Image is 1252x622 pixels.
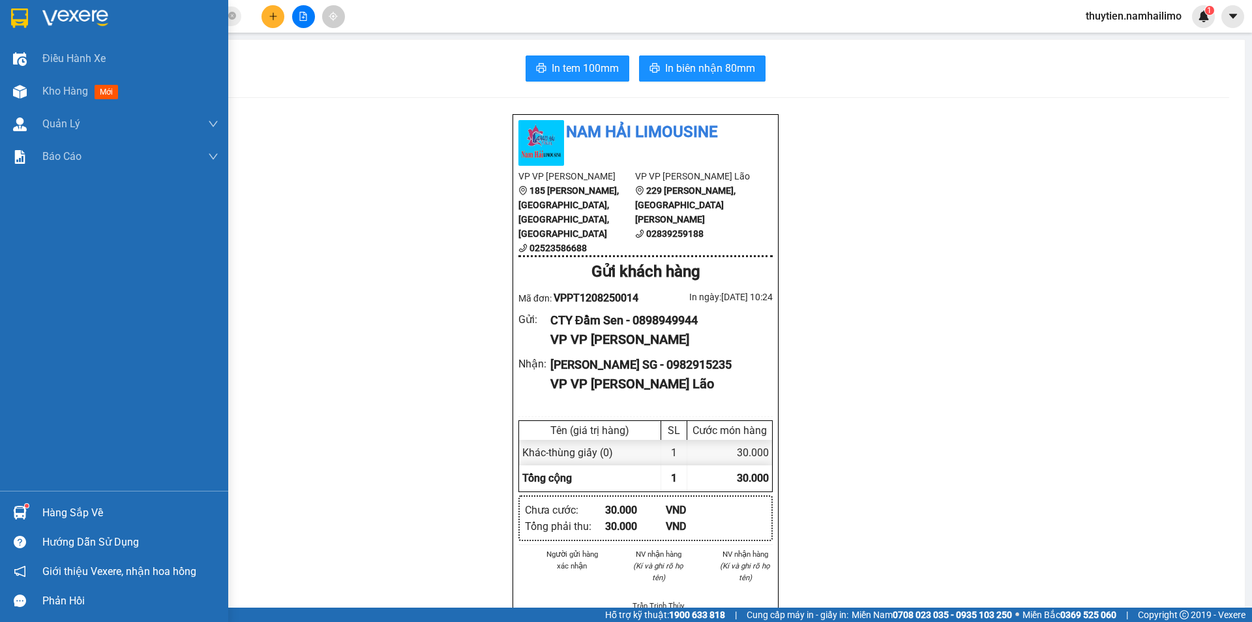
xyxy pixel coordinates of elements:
button: printerIn tem 100mm [526,55,629,82]
span: Cung cấp máy in - giấy in: [747,608,848,622]
img: warehouse-icon [13,117,27,131]
div: 1 [661,440,687,465]
span: In biên nhận 80mm [665,60,755,76]
span: printer [536,63,546,75]
div: [PERSON_NAME] SG - 0982915235 [550,356,762,374]
img: icon-new-feature [1198,10,1210,22]
span: aim [329,12,338,21]
div: VND [666,518,726,535]
div: Hàng sắp về [42,503,218,523]
div: CTY Đầm Sen - 0898949944 [550,311,762,330]
span: file-add [299,12,308,21]
span: 1 [1207,6,1212,15]
div: 30.000 [687,440,772,465]
b: 229 [PERSON_NAME], [GEOGRAPHIC_DATA][PERSON_NAME] [635,185,736,225]
button: caret-down [1221,5,1244,28]
span: | [735,608,737,622]
span: close-circle [228,10,236,23]
div: Gửi khách hàng [518,260,773,285]
li: Nam Hải Limousine [518,120,773,145]
sup: 1 [25,504,29,508]
sup: 1 [1205,6,1214,15]
span: question-circle [14,536,26,548]
span: Miền Bắc [1022,608,1116,622]
li: VP VP [PERSON_NAME] [518,169,635,183]
span: printer [649,63,660,75]
b: 02839259188 [646,228,704,239]
span: In tem 100mm [552,60,619,76]
div: Chưa cước : [525,502,605,518]
div: Cước món hàng [691,424,769,437]
span: Giới thiệu Vexere, nhận hoa hồng [42,563,196,580]
button: aim [322,5,345,28]
span: copyright [1180,610,1189,619]
span: thuytien.namhailimo [1075,8,1192,24]
span: ⚪️ [1015,612,1019,617]
span: VPPT1208250014 [554,292,638,304]
div: Mã đơn: [518,290,646,306]
div: Tổng phải thu : [525,518,605,535]
img: warehouse-icon [13,85,27,99]
span: Miền Nam [852,608,1012,622]
div: Gửi : [518,311,550,328]
strong: 0369 525 060 [1060,610,1116,620]
span: Quản Lý [42,116,80,132]
span: Báo cáo [42,148,82,164]
li: Người gửi hàng xác nhận [544,548,600,572]
div: VP VP [PERSON_NAME] Lão [550,374,762,394]
span: Tổng cộng [522,472,572,484]
span: down [208,151,218,162]
span: close-circle [228,12,236,20]
span: caret-down [1227,10,1239,22]
img: solution-icon [13,150,27,164]
div: VND [666,502,726,518]
i: (Kí và ghi rõ họ tên) [633,561,683,582]
button: file-add [292,5,315,28]
span: plus [269,12,278,21]
span: phone [635,229,644,238]
img: logo-vxr [11,8,28,28]
span: Khác - thùng giấy (0) [522,446,613,459]
div: Nhận : [518,356,550,372]
span: environment [635,186,644,195]
div: SL [664,424,683,437]
div: 30.000 [605,518,666,535]
div: 30.000 [605,502,666,518]
span: 30.000 [737,472,769,484]
span: | [1126,608,1128,622]
div: VP VP [PERSON_NAME] [550,330,762,350]
span: notification [14,565,26,578]
img: logo.jpg [518,120,564,166]
strong: 1900 633 818 [669,610,725,620]
span: down [208,119,218,129]
button: printerIn biên nhận 80mm [639,55,766,82]
span: phone [518,243,528,253]
b: 02523586688 [529,243,587,253]
i: (Kí và ghi rõ họ tên) [720,561,770,582]
div: Phản hồi [42,591,218,611]
span: Kho hàng [42,85,88,97]
span: message [14,595,26,607]
span: environment [518,186,528,195]
div: In ngày: [DATE] 10:24 [646,290,773,304]
div: Hướng dẫn sử dụng [42,533,218,552]
img: warehouse-icon [13,506,27,520]
span: mới [95,85,118,99]
li: NV nhận hàng [631,548,687,560]
div: Tên (giá trị hàng) [522,424,657,437]
strong: 0708 023 035 - 0935 103 250 [893,610,1012,620]
button: plus [261,5,284,28]
li: NV nhận hàng [717,548,773,560]
span: 1 [671,472,677,484]
b: 185 [PERSON_NAME], [GEOGRAPHIC_DATA], [GEOGRAPHIC_DATA], [GEOGRAPHIC_DATA] [518,185,619,239]
span: Điều hành xe [42,50,106,67]
li: VP VP [PERSON_NAME] Lão [635,169,752,183]
span: Hỗ trợ kỹ thuật: [605,608,725,622]
img: warehouse-icon [13,52,27,66]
